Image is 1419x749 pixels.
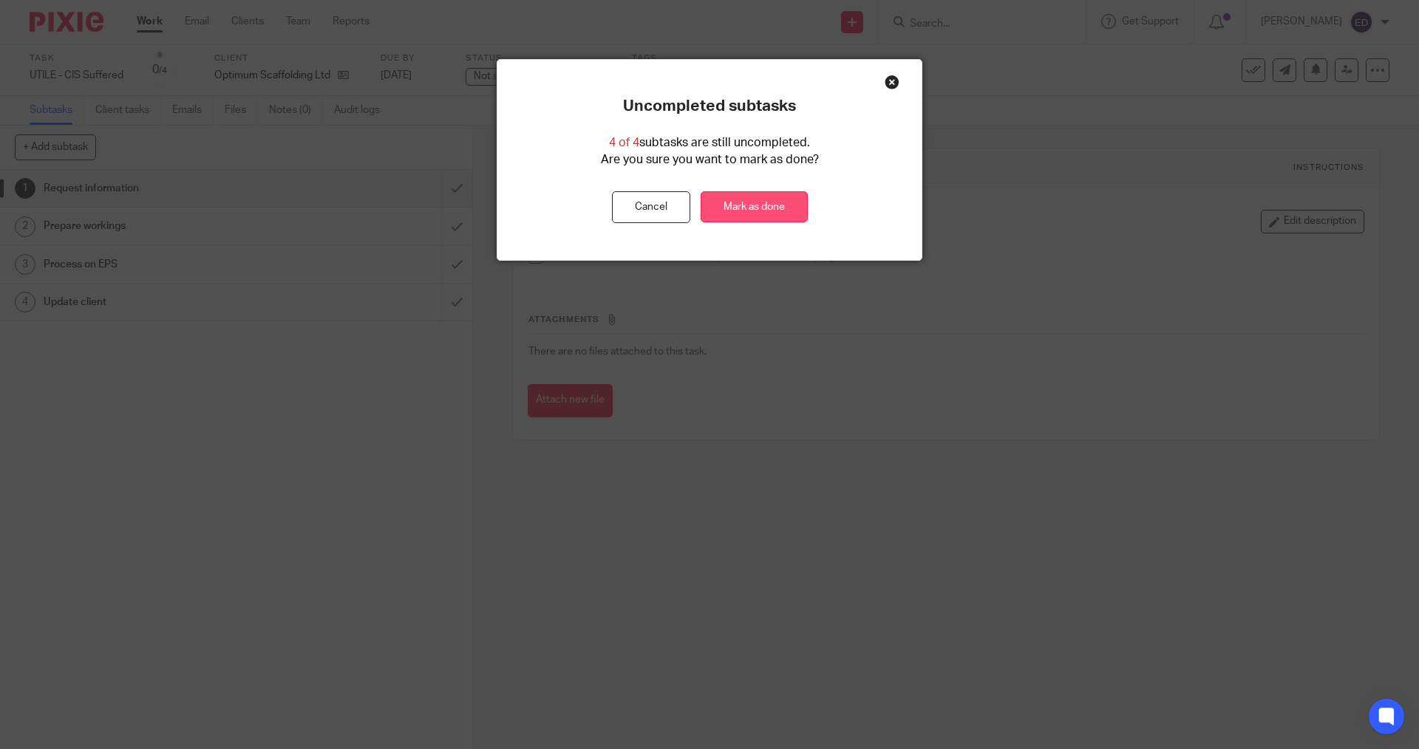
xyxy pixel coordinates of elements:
p: Are you sure you want to mark as done? [601,151,819,168]
div: Close this dialog window [885,75,899,89]
span: 4 of 4 [609,137,639,148]
p: Uncompleted subtasks [623,97,796,116]
button: Cancel [612,191,690,223]
p: subtasks are still uncompleted. [609,134,810,151]
a: Mark as done [701,191,808,223]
